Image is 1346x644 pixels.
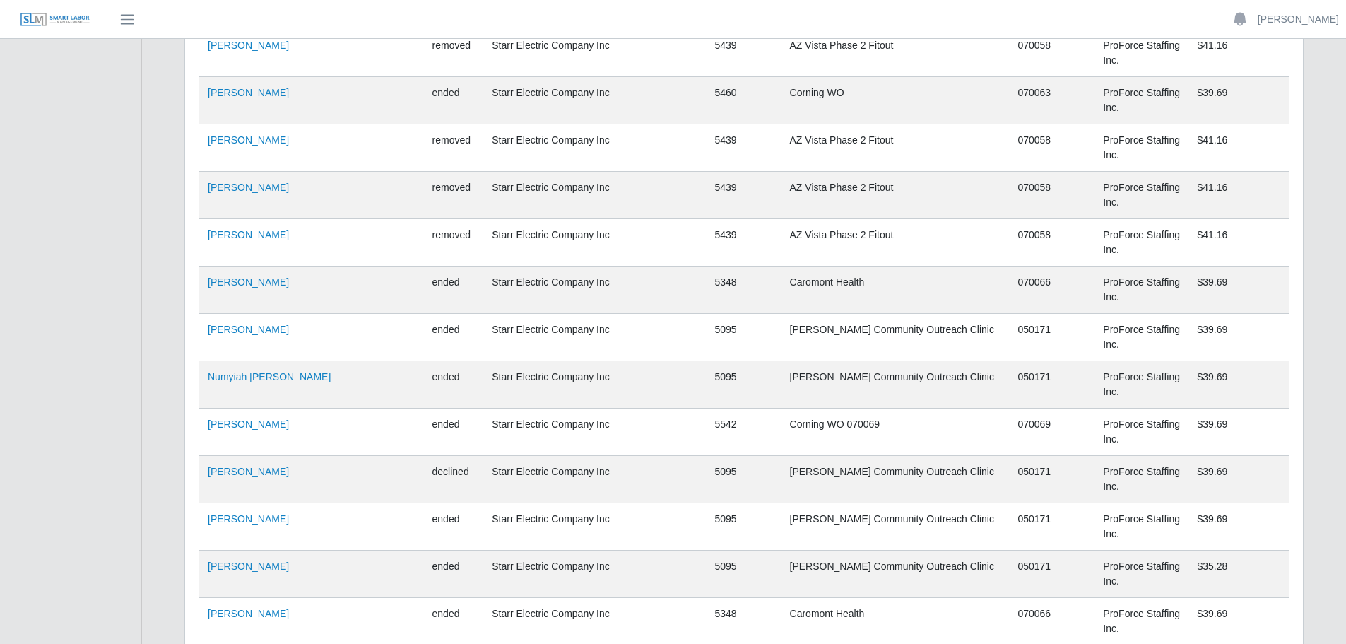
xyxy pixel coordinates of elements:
td: ProForce Staffing Inc. [1094,456,1188,503]
td: 070058 [1009,172,1094,219]
a: [PERSON_NAME] [208,608,289,619]
td: Corning WO 070069 [781,409,1010,456]
td: 5439 [706,30,781,77]
td: 5460 [706,77,781,124]
td: declined [424,456,484,503]
td: ended [424,361,484,409]
img: SLM Logo [20,12,90,28]
a: [PERSON_NAME] [208,561,289,572]
td: ProForce Staffing Inc. [1094,77,1188,124]
td: ended [424,314,484,361]
td: ended [424,77,484,124]
a: [PERSON_NAME] [208,418,289,430]
td: 5348 [706,267,781,314]
td: $41.16 [1188,124,1289,172]
td: AZ Vista Phase 2 Fitout [781,219,1010,267]
td: 5439 [706,172,781,219]
a: [PERSON_NAME] [208,182,289,193]
td: Starr Electric Company Inc [483,124,706,172]
td: 5095 [706,551,781,598]
td: $39.69 [1188,456,1289,503]
td: Starr Electric Company Inc [483,551,706,598]
td: 5095 [706,314,781,361]
td: $39.69 [1188,77,1289,124]
td: 5439 [706,124,781,172]
td: 070058 [1009,124,1094,172]
td: AZ Vista Phase 2 Fitout [781,30,1010,77]
td: Starr Electric Company Inc [483,409,706,456]
td: ProForce Staffing Inc. [1094,30,1188,77]
td: ended [424,409,484,456]
td: Caromont Health [781,267,1010,314]
td: $41.16 [1188,219,1289,267]
td: $39.69 [1188,267,1289,314]
td: [PERSON_NAME] Community Outreach Clinic [781,551,1010,598]
a: [PERSON_NAME] [208,276,289,288]
td: $41.16 [1188,30,1289,77]
td: Corning WO [781,77,1010,124]
td: [PERSON_NAME] Community Outreach Clinic [781,314,1010,361]
td: removed [424,124,484,172]
a: [PERSON_NAME] [208,87,289,98]
td: [PERSON_NAME] Community Outreach Clinic [781,503,1010,551]
td: AZ Vista Phase 2 Fitout [781,124,1010,172]
td: 070058 [1009,219,1094,267]
td: ProForce Staffing Inc. [1094,124,1188,172]
a: [PERSON_NAME] [1258,12,1339,27]
td: AZ Vista Phase 2 Fitout [781,172,1010,219]
td: Starr Electric Company Inc [483,77,706,124]
a: Numyiah [PERSON_NAME] [208,371,331,382]
td: removed [424,219,484,267]
td: 5095 [706,503,781,551]
td: 5439 [706,219,781,267]
td: ProForce Staffing Inc. [1094,503,1188,551]
td: 050171 [1009,361,1094,409]
a: [PERSON_NAME] [208,229,289,240]
td: [PERSON_NAME] Community Outreach Clinic [781,456,1010,503]
td: 050171 [1009,503,1094,551]
td: 5095 [706,361,781,409]
td: Starr Electric Company Inc [483,172,706,219]
td: removed [424,30,484,77]
td: ProForce Staffing Inc. [1094,409,1188,456]
td: ended [424,267,484,314]
td: $39.69 [1188,503,1289,551]
td: $39.69 [1188,361,1289,409]
td: 070069 [1009,409,1094,456]
td: ended [424,551,484,598]
td: [PERSON_NAME] Community Outreach Clinic [781,361,1010,409]
td: 070066 [1009,267,1094,314]
td: 5095 [706,456,781,503]
td: $39.69 [1188,314,1289,361]
td: $35.28 [1188,551,1289,598]
td: ProForce Staffing Inc. [1094,314,1188,361]
td: removed [424,172,484,219]
td: 050171 [1009,456,1094,503]
td: Starr Electric Company Inc [483,30,706,77]
td: 070063 [1009,77,1094,124]
td: 5542 [706,409,781,456]
a: [PERSON_NAME] [208,513,289,525]
a: [PERSON_NAME] [208,40,289,51]
td: Starr Electric Company Inc [483,361,706,409]
td: ProForce Staffing Inc. [1094,267,1188,314]
td: Starr Electric Company Inc [483,219,706,267]
td: ended [424,503,484,551]
td: Starr Electric Company Inc [483,267,706,314]
a: [PERSON_NAME] [208,324,289,335]
td: 070058 [1009,30,1094,77]
td: Starr Electric Company Inc [483,314,706,361]
td: $41.16 [1188,172,1289,219]
a: [PERSON_NAME] [208,466,289,477]
td: Starr Electric Company Inc [483,456,706,503]
td: Starr Electric Company Inc [483,503,706,551]
td: ProForce Staffing Inc. [1094,551,1188,598]
td: ProForce Staffing Inc. [1094,219,1188,267]
a: [PERSON_NAME] [208,134,289,146]
td: ProForce Staffing Inc. [1094,172,1188,219]
td: 050171 [1009,551,1094,598]
td: 050171 [1009,314,1094,361]
td: $39.69 [1188,409,1289,456]
td: ProForce Staffing Inc. [1094,361,1188,409]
